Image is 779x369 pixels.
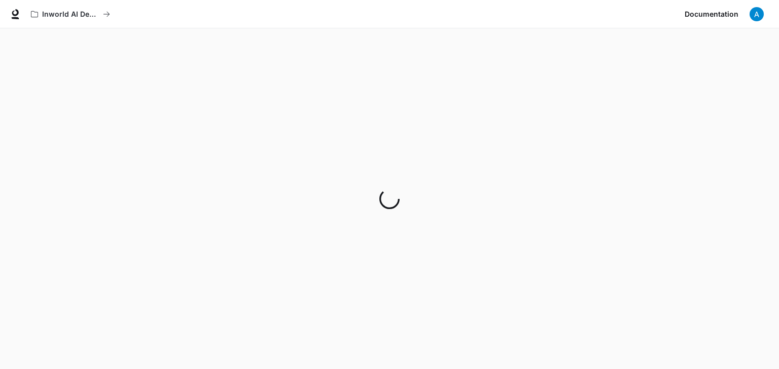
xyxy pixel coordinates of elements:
span: Documentation [685,8,738,21]
button: User avatar [747,4,767,24]
img: User avatar [750,7,764,21]
button: All workspaces [26,4,115,24]
p: Inworld AI Demos [42,10,99,19]
a: Documentation [681,4,742,24]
